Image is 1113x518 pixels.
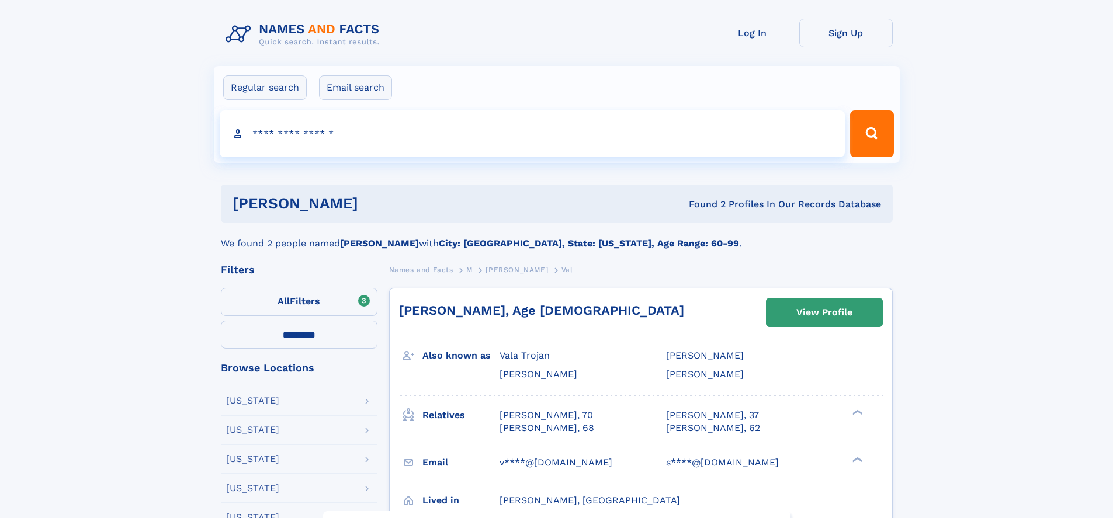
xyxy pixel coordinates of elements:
[221,223,893,251] div: We found 2 people named with .
[221,19,389,50] img: Logo Names and Facts
[850,456,864,463] div: ❯
[796,299,852,326] div: View Profile
[439,238,739,249] b: City: [GEOGRAPHIC_DATA], State: [US_STATE], Age Range: 60-99
[666,409,759,422] a: [PERSON_NAME], 37
[319,75,392,100] label: Email search
[226,454,279,464] div: [US_STATE]
[500,422,594,434] a: [PERSON_NAME], 68
[221,363,377,373] div: Browse Locations
[226,425,279,434] div: [US_STATE]
[221,288,377,316] label: Filters
[340,238,419,249] b: [PERSON_NAME]
[666,368,744,380] span: [PERSON_NAME]
[466,262,473,277] a: M
[220,110,845,157] input: search input
[666,422,760,434] a: [PERSON_NAME], 62
[223,75,307,100] label: Regular search
[278,295,290,307] span: All
[666,350,744,361] span: [PERSON_NAME]
[486,262,548,277] a: [PERSON_NAME]
[799,19,893,47] a: Sign Up
[486,266,548,274] span: [PERSON_NAME]
[706,19,799,47] a: Log In
[466,266,473,274] span: M
[500,495,680,506] span: [PERSON_NAME], [GEOGRAPHIC_DATA]
[850,110,893,157] button: Search Button
[500,350,550,361] span: Vala Trojan
[226,484,279,493] div: [US_STATE]
[221,265,377,275] div: Filters
[561,266,573,274] span: Val
[226,396,279,405] div: [US_STATE]
[767,298,882,326] a: View Profile
[850,408,864,416] div: ❯
[500,409,593,422] a: [PERSON_NAME], 70
[422,346,500,366] h3: Also known as
[389,262,453,277] a: Names and Facts
[233,196,523,211] h1: [PERSON_NAME]
[399,303,684,318] a: [PERSON_NAME], Age [DEMOGRAPHIC_DATA]
[422,405,500,425] h3: Relatives
[500,368,577,380] span: [PERSON_NAME]
[422,491,500,510] h3: Lived in
[422,453,500,472] h3: Email
[523,198,881,211] div: Found 2 Profiles In Our Records Database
